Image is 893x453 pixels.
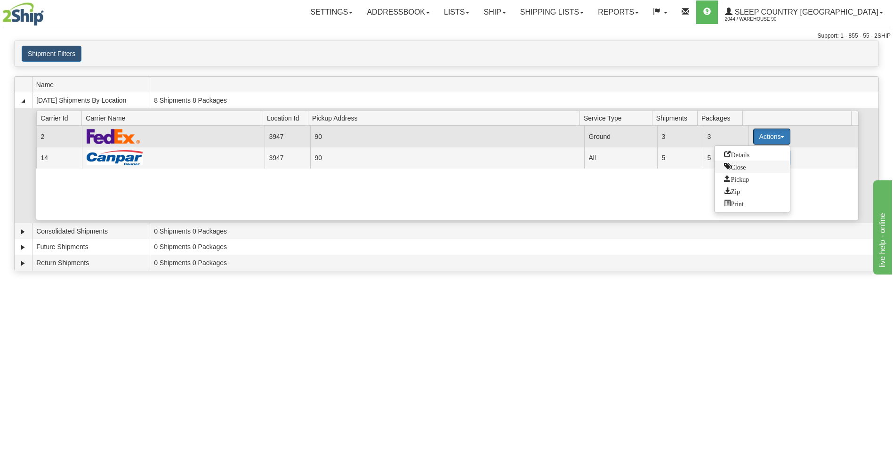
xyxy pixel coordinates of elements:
a: Request a carrier pickup [715,173,790,185]
td: 3947 [265,147,310,169]
a: Collapse [18,96,28,105]
a: Expand [18,243,28,252]
td: 0 Shipments 0 Packages [150,223,878,239]
td: Return Shipments [32,255,150,271]
td: 3947 [265,126,310,147]
a: Ship [476,0,513,24]
span: Print [724,200,743,206]
td: [DATE] Shipments By Location [32,92,150,108]
img: Canpar [87,150,143,165]
td: Ground [584,126,657,147]
iframe: chat widget [871,178,892,275]
td: 90 [310,147,584,169]
div: Support: 1 - 855 - 55 - 2SHIP [2,32,891,40]
td: 14 [36,147,82,169]
span: Pickup [724,175,749,182]
img: logo2044.jpg [2,2,44,26]
td: 3 [657,126,703,147]
a: Addressbook [360,0,437,24]
span: Service Type [584,111,652,125]
span: Close [724,163,746,170]
span: Pickup Address [312,111,579,125]
div: live help - online [7,6,87,17]
span: Location Id [267,111,308,125]
td: 2 [36,126,82,147]
a: Expand [18,227,28,236]
span: 2044 / Warehouse 90 [725,15,796,24]
span: Zip [724,187,740,194]
a: Sleep Country [GEOGRAPHIC_DATA] 2044 / Warehouse 90 [718,0,890,24]
span: Packages [701,111,743,125]
img: FedEx [87,129,141,144]
td: 8 Shipments 8 Packages [150,92,878,108]
button: Actions [753,129,791,145]
a: Go to Details view [715,148,790,161]
td: Consolidated Shipments [32,223,150,239]
a: Shipping lists [513,0,591,24]
span: Shipments [656,111,698,125]
a: Zip and Download All Shipping Documents [715,185,790,197]
span: Name [36,77,150,92]
a: Settings [303,0,360,24]
span: Carrier Name [86,111,263,125]
a: Lists [437,0,476,24]
td: All [584,147,657,169]
button: Shipment Filters [22,46,81,62]
td: 0 Shipments 0 Packages [150,255,878,271]
a: Print or Download All Shipping Documents in one file [715,197,790,210]
span: Carrier Id [40,111,82,125]
td: 90 [310,126,584,147]
td: 0 Shipments 0 Packages [150,239,878,255]
span: Sleep Country [GEOGRAPHIC_DATA] [732,8,878,16]
a: Close this group [715,161,790,173]
a: Expand [18,259,28,268]
td: 5 [657,147,703,169]
td: 3 [703,126,748,147]
span: Details [724,151,749,157]
a: Reports [591,0,646,24]
td: 5 [703,147,748,169]
td: Future Shipments [32,239,150,255]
